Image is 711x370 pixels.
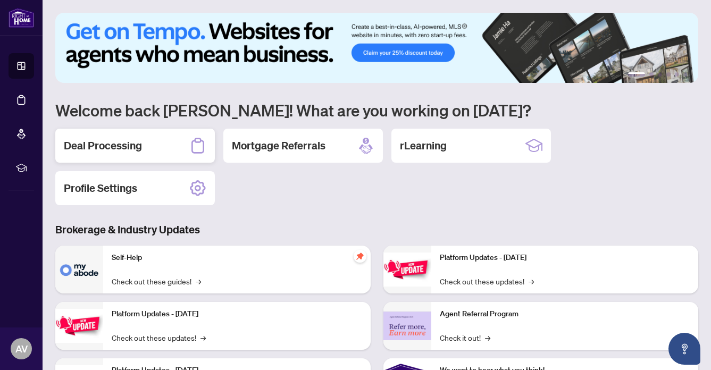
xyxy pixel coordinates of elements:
h2: rLearning [400,138,447,153]
img: Platform Updates - September 16, 2025 [55,309,103,342]
img: logo [9,8,34,28]
a: Check out these guides!→ [112,275,201,287]
span: pushpin [354,250,366,263]
p: Agent Referral Program [440,308,690,320]
button: 3 [658,72,662,77]
button: 5 [675,72,679,77]
a: Check out these updates!→ [112,332,206,343]
img: Agent Referral Program [383,312,431,341]
p: Platform Updates - [DATE] [440,252,690,264]
img: Platform Updates - June 23, 2025 [383,253,431,286]
h2: Deal Processing [64,138,142,153]
button: 1 [628,72,645,77]
h1: Welcome back [PERSON_NAME]! What are you working on [DATE]? [55,100,698,120]
img: Self-Help [55,246,103,293]
h3: Brokerage & Industry Updates [55,222,698,237]
button: Open asap [668,333,700,365]
button: 4 [666,72,671,77]
a: Check it out!→ [440,332,490,343]
h2: Mortgage Referrals [232,138,325,153]
p: Platform Updates - [DATE] [112,308,362,320]
span: → [200,332,206,343]
p: Self-Help [112,252,362,264]
button: 2 [649,72,654,77]
h2: Profile Settings [64,181,137,196]
span: → [196,275,201,287]
span: AV [15,341,28,356]
span: → [529,275,534,287]
button: 6 [683,72,688,77]
img: Slide 0 [55,13,698,83]
span: → [485,332,490,343]
a: Check out these updates!→ [440,275,534,287]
